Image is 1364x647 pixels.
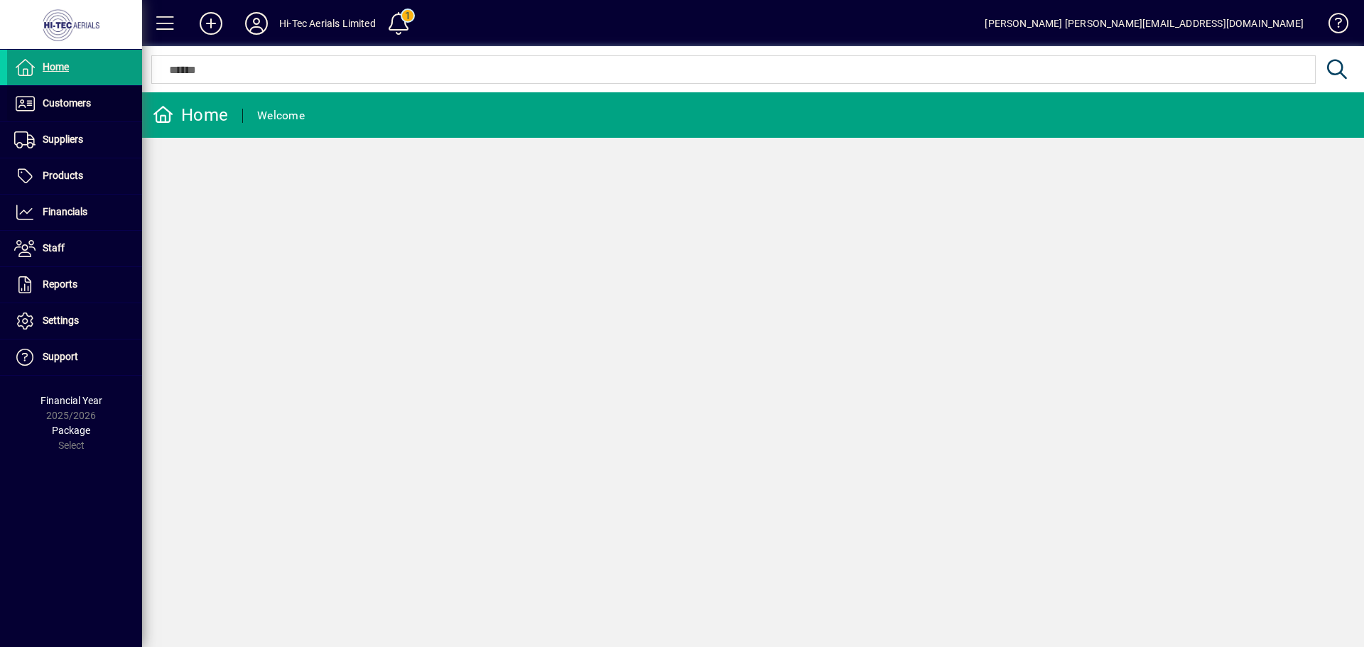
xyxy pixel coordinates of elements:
[279,12,376,35] div: Hi-Tec Aerials Limited
[43,61,69,72] span: Home
[43,170,83,181] span: Products
[43,242,65,254] span: Staff
[43,97,91,109] span: Customers
[43,134,83,145] span: Suppliers
[7,158,142,194] a: Products
[43,206,87,217] span: Financials
[234,11,279,36] button: Profile
[1318,3,1346,49] a: Knowledge Base
[43,278,77,290] span: Reports
[257,104,305,127] div: Welcome
[7,231,142,266] a: Staff
[7,267,142,303] a: Reports
[7,122,142,158] a: Suppliers
[188,11,234,36] button: Add
[52,425,90,436] span: Package
[7,86,142,121] a: Customers
[7,195,142,230] a: Financials
[43,351,78,362] span: Support
[985,12,1304,35] div: [PERSON_NAME] [PERSON_NAME][EMAIL_ADDRESS][DOMAIN_NAME]
[7,339,142,375] a: Support
[43,315,79,326] span: Settings
[7,303,142,339] a: Settings
[153,104,228,126] div: Home
[40,395,102,406] span: Financial Year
